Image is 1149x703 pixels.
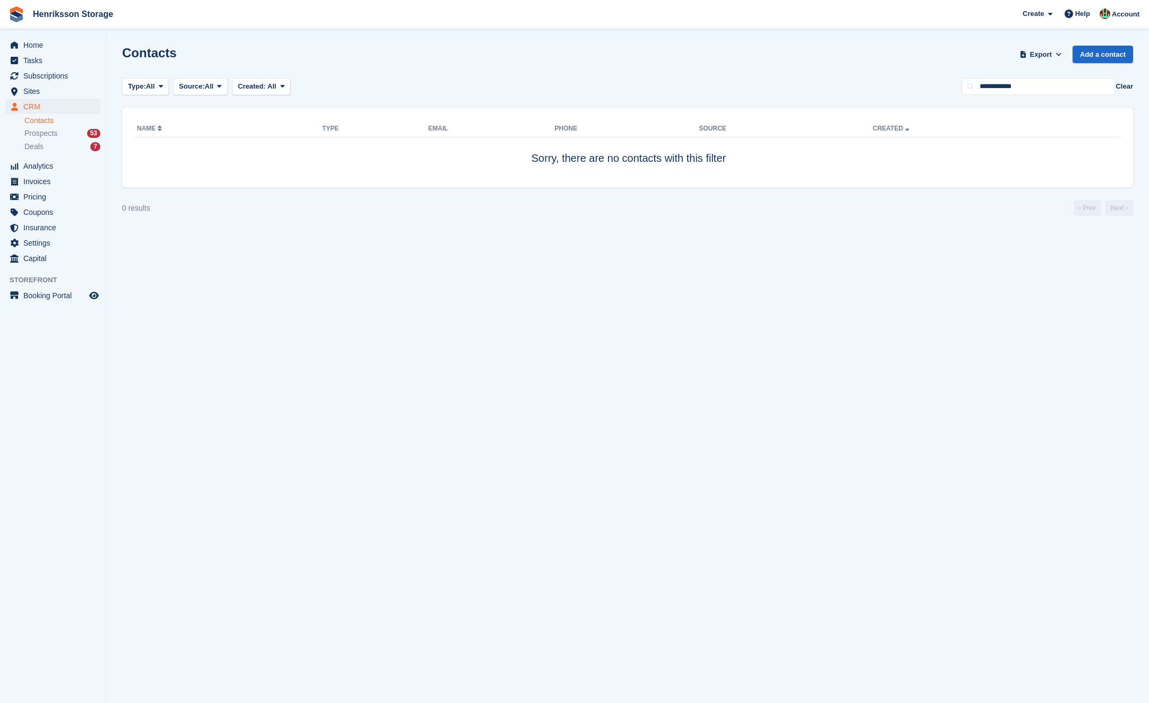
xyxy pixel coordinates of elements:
[23,68,87,83] span: Subscriptions
[5,174,100,189] a: menu
[699,120,873,137] th: Source
[23,220,87,235] span: Insurance
[554,120,699,137] th: Phone
[1030,49,1052,60] span: Export
[122,78,169,96] button: Type: All
[8,6,24,22] img: stora-icon-8386f47178a22dfd0bd8f6a31ec36ba5ce8667c1dd55bd0f319d3a0aa187defe.svg
[5,251,100,266] a: menu
[90,142,100,151] div: 7
[23,251,87,266] span: Capital
[179,81,204,92] span: Source:
[5,84,100,99] a: menu
[5,159,100,173] a: menu
[531,152,726,164] span: Sorry, there are no contacts with this filter
[23,38,87,53] span: Home
[1074,200,1101,216] a: Previous
[23,53,87,68] span: Tasks
[1105,200,1133,216] a: Next
[873,125,912,132] a: Created
[122,203,150,214] div: 0 results
[268,82,277,90] span: All
[137,125,164,132] a: Name
[128,81,146,92] span: Type:
[23,189,87,204] span: Pricing
[24,141,100,152] a: Deals 7
[5,189,100,204] a: menu
[23,159,87,173] span: Analytics
[24,128,57,138] span: Prospects
[1100,8,1110,19] img: Isak Martinelle
[1116,81,1133,92] button: Clear
[5,99,100,114] a: menu
[322,120,428,137] th: Type
[205,81,214,92] span: All
[238,82,266,90] span: Created:
[5,38,100,53] a: menu
[1071,200,1135,216] nav: Page
[23,174,87,189] span: Invoices
[23,205,87,220] span: Coupons
[1023,8,1044,19] span: Create
[5,220,100,235] a: menu
[1112,9,1139,20] span: Account
[10,275,106,285] span: Storefront
[88,289,100,302] a: Preview store
[24,142,44,152] span: Deals
[29,5,117,23] a: Henriksson Storage
[232,78,290,96] button: Created: All
[24,116,100,126] a: Contacts
[23,236,87,250] span: Settings
[5,205,100,220] a: menu
[173,78,228,96] button: Source: All
[5,288,100,303] a: menu
[428,120,555,137] th: Email
[87,129,100,138] div: 53
[1075,8,1090,19] span: Help
[23,288,87,303] span: Booking Portal
[122,46,177,60] h1: Contacts
[23,99,87,114] span: CRM
[5,53,100,68] a: menu
[24,128,100,139] a: Prospects 53
[146,81,155,92] span: All
[1017,46,1064,63] button: Export
[5,236,100,250] a: menu
[5,68,100,83] a: menu
[1073,46,1133,63] a: Add a contact
[23,84,87,99] span: Sites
